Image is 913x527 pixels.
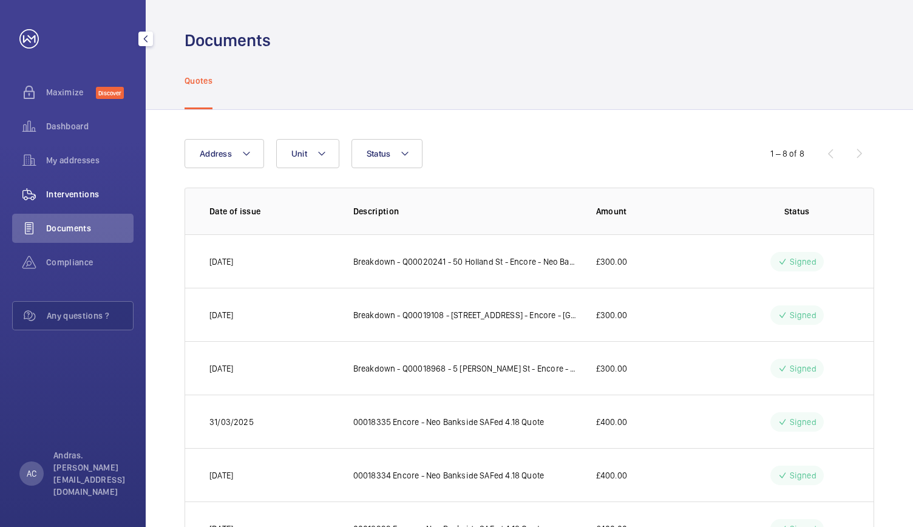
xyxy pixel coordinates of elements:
p: [DATE] [209,362,233,375]
p: Quotes [185,75,212,87]
p: Amount [596,205,725,217]
p: £300.00 [596,309,627,321]
span: Maximize [46,86,96,98]
p: Description [353,205,577,217]
div: 1 – 8 of 8 [770,148,804,160]
button: Unit [276,139,339,168]
p: Signed [790,256,816,268]
p: Breakdown - Q00019108 - [STREET_ADDRESS] - Encore - [GEOGRAPHIC_DATA] - Pavilion B - L1 North FF ... [353,309,577,321]
p: £400.00 [596,469,627,481]
p: Breakdown - Q00018968 - 5 [PERSON_NAME] St - Encore - Neo Bankside - Pavilion D L2 South [DATE] [353,362,577,375]
span: Unit [291,149,307,158]
span: Address [200,149,232,158]
p: [DATE] [209,256,233,268]
span: Documents [46,222,134,234]
p: 00018335 Encore - Neo Bankside SAFed 4.18 Quote [353,416,545,428]
p: [DATE] [209,469,233,481]
p: Signed [790,309,816,321]
span: Interventions [46,188,134,200]
p: Andras. [PERSON_NAME][EMAIL_ADDRESS][DOMAIN_NAME] [53,449,126,498]
p: £300.00 [596,256,627,268]
span: Any questions ? [47,310,133,322]
p: Signed [790,416,816,428]
button: Status [351,139,423,168]
span: Compliance [46,256,134,268]
p: Date of issue [209,205,334,217]
p: [DATE] [209,309,233,321]
button: Address [185,139,264,168]
span: My addresses [46,154,134,166]
p: Status [744,205,849,217]
span: Discover [96,87,124,99]
p: Signed [790,469,816,481]
p: £400.00 [596,416,627,428]
p: 00018334 Encore - Neo Bankside SAFed 4.18 Quote [353,469,545,481]
p: Breakdown - Q00020241 - 50 Holland St - Encore - Neo Bankside - Pavilion A L2 South [DATE] [353,256,577,268]
h1: Documents [185,29,271,52]
p: Signed [790,362,816,375]
span: Dashboard [46,120,134,132]
p: £300.00 [596,362,627,375]
p: AC [27,467,36,480]
span: Status [367,149,391,158]
p: 31/03/2025 [209,416,254,428]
